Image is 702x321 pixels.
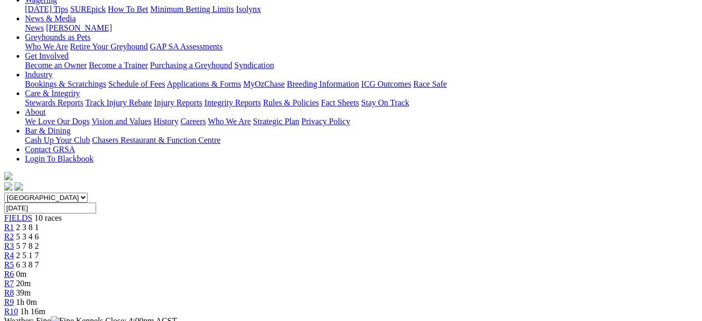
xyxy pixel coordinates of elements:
a: R10 [4,307,18,316]
a: [DATE] Tips [25,5,68,14]
a: Stay On Track [361,98,409,107]
span: 2 5 1 7 [16,251,39,260]
a: FIELDS [4,213,32,222]
a: Strategic Plan [253,117,299,126]
a: R6 [4,270,14,278]
div: Industry [25,79,698,89]
a: Industry [25,70,52,79]
a: R1 [4,223,14,232]
a: Bar & Dining [25,126,71,135]
span: 10 races [34,213,62,222]
span: 0m [16,270,27,278]
a: News & Media [25,14,76,23]
a: Injury Reports [154,98,202,107]
a: Chasers Restaurant & Function Centre [92,136,220,144]
span: 5 7 8 2 [16,242,39,250]
span: 2 3 8 1 [16,223,39,232]
a: Greyhounds as Pets [25,33,90,42]
a: R9 [4,298,14,306]
a: Track Injury Rebate [85,98,152,107]
a: Careers [180,117,206,126]
a: R8 [4,288,14,297]
a: Care & Integrity [25,89,80,98]
a: Cash Up Your Club [25,136,90,144]
a: R5 [4,260,14,269]
a: Privacy Policy [301,117,350,126]
a: R7 [4,279,14,288]
img: logo-grsa-white.png [4,172,12,180]
a: How To Bet [108,5,149,14]
a: Login To Blackbook [25,154,94,163]
a: Isolynx [236,5,261,14]
a: Fact Sheets [321,98,359,107]
div: Wagering [25,5,698,14]
div: Bar & Dining [25,136,698,145]
a: We Love Our Dogs [25,117,89,126]
div: Care & Integrity [25,98,698,108]
a: Bookings & Scratchings [25,79,106,88]
a: About [25,108,46,116]
a: Who We Are [25,42,68,51]
a: R2 [4,232,14,241]
a: Who We Are [208,117,251,126]
a: Vision and Values [91,117,151,126]
a: Become an Owner [25,61,87,70]
div: Get Involved [25,61,698,70]
input: Select date [4,203,96,213]
a: Integrity Reports [204,98,261,107]
a: Race Safe [413,79,446,88]
span: 39m [16,288,31,297]
span: 1h 0m [16,298,37,306]
a: ICG Outcomes [361,79,411,88]
a: Syndication [234,61,274,70]
a: Retire Your Greyhound [70,42,148,51]
span: 6 3 8 7 [16,260,39,269]
span: 5 3 4 6 [16,232,39,241]
span: 1h 16m [20,307,45,316]
a: Breeding Information [287,79,359,88]
a: News [25,23,44,32]
span: 20m [16,279,31,288]
a: GAP SA Assessments [150,42,223,51]
a: Get Involved [25,51,69,60]
a: History [153,117,178,126]
a: MyOzChase [243,79,285,88]
div: About [25,117,698,126]
a: Schedule of Fees [108,79,165,88]
img: facebook.svg [4,182,12,191]
a: Applications & Forms [167,79,241,88]
a: Stewards Reports [25,98,83,107]
div: News & Media [25,23,698,33]
img: twitter.svg [15,182,23,191]
a: Rules & Policies [263,98,319,107]
a: R3 [4,242,14,250]
a: [PERSON_NAME] [46,23,112,32]
div: Greyhounds as Pets [25,42,698,51]
a: SUREpick [70,5,105,14]
a: R4 [4,251,14,260]
a: Minimum Betting Limits [150,5,234,14]
a: Become a Trainer [89,61,148,70]
a: Contact GRSA [25,145,75,154]
a: Purchasing a Greyhound [150,61,232,70]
